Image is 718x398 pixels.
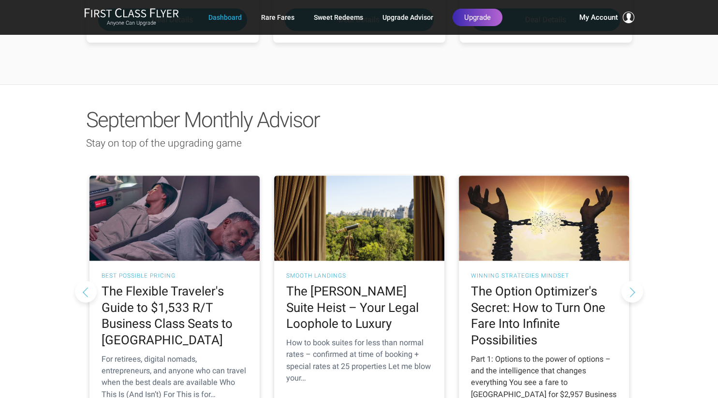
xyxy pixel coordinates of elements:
[102,273,248,279] h3: Best Possible Pricing
[579,12,618,23] span: My Account
[102,283,248,349] h2: The Flexible Traveler's Guide to $1,533 R/T Business Class Seats to [GEOGRAPHIC_DATA]
[84,8,179,18] img: First Class Flyer
[286,283,432,332] h2: The [PERSON_NAME] Suite Heist – Your Legal Loophole to Luxury
[75,280,97,302] button: Previous slide
[84,8,179,27] a: First Class FlyerAnyone Can Upgrade
[314,9,363,26] a: Sweet Redeems
[471,273,617,279] h3: Winning Strategies Mindset
[86,107,320,133] span: September Monthly Advisor
[286,273,432,279] h3: Smooth Landings
[453,9,502,26] a: Upgrade
[261,9,294,26] a: Rare Fares
[84,20,179,27] small: Anyone Can Upgrade
[382,9,433,26] a: Upgrade Advisor
[208,9,242,26] a: Dashboard
[86,137,242,149] span: Stay on top of the upgrading game
[621,280,643,302] button: Next slide
[471,283,617,349] h2: The Option Optimizer's Secret: How to Turn One Fare Into Infinite Possibilities
[286,337,432,384] div: How to book suites for less than normal rates – confirmed at time of booking + special rates at 2...
[579,12,634,23] button: My Account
